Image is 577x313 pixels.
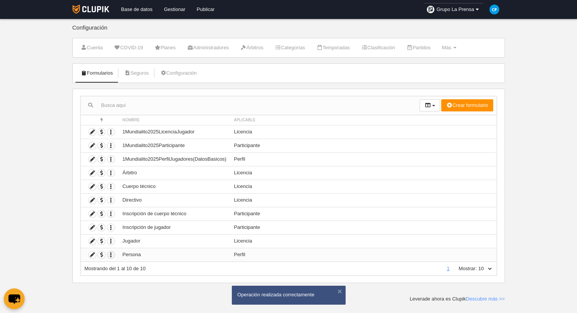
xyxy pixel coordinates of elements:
[119,125,230,139] td: 1Mundialito2025LicenciaJugador
[438,42,461,53] a: Más
[119,166,230,180] td: Árbitro
[230,234,497,248] td: Licencia
[150,42,180,53] a: Planes
[236,42,267,53] a: Árbitros
[237,291,340,298] div: Operación realizada correctamente
[230,139,497,152] td: Participante
[230,221,497,234] td: Participante
[489,5,499,14] img: c2l6ZT0zMHgzMCZmcz05JnRleHQ9Q1AmYmc9MDM5YmU1.png
[110,42,147,53] a: COVID-19
[270,42,309,53] a: Categorías
[424,3,483,16] a: Grupo La Prensa
[441,99,493,111] button: Crear formulario
[436,6,474,13] span: Grupo La Prensa
[230,125,497,139] td: Licencia
[119,234,230,248] td: Jugador
[120,67,153,79] a: Seguros
[230,152,497,166] td: Perfil
[77,67,117,79] a: Formularios
[230,248,497,261] td: Perfil
[183,42,233,53] a: Administradores
[72,5,109,14] img: Clupik
[81,100,420,111] input: Busca aquí
[119,248,230,261] td: Persona
[156,67,201,79] a: Configuración
[119,180,230,193] td: Cuerpo técnico
[230,180,497,193] td: Licencia
[119,193,230,207] td: Directivo
[123,118,140,122] span: Nombre
[312,42,354,53] a: Temporadas
[466,296,505,302] a: Descubre más >>
[119,152,230,166] td: 1Mundialito2025PerfilJugadores(DatosBasicos)
[230,207,497,221] td: Participante
[119,139,230,152] td: 1Mundialito2025Participante
[77,42,107,53] a: Cuenta
[85,266,146,271] span: Mostrando del 1 al 10 de 10
[72,25,505,38] div: Configuración
[410,296,505,302] div: Leverade ahora es Clupik
[230,193,497,207] td: Licencia
[445,266,451,271] a: 1
[442,45,451,50] span: Más
[451,265,477,272] label: Mostrar:
[336,288,344,295] button: ×
[230,166,497,180] td: Licencia
[357,42,399,53] a: Clasificación
[119,221,230,234] td: Inscripción de jugador
[119,207,230,221] td: Inscripción de cuerpo técnico
[402,42,435,53] a: Partidos
[234,118,256,122] span: Aplicable
[427,6,434,13] img: OakgMWVUclks.30x30.jpg
[4,288,25,309] button: chat-button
